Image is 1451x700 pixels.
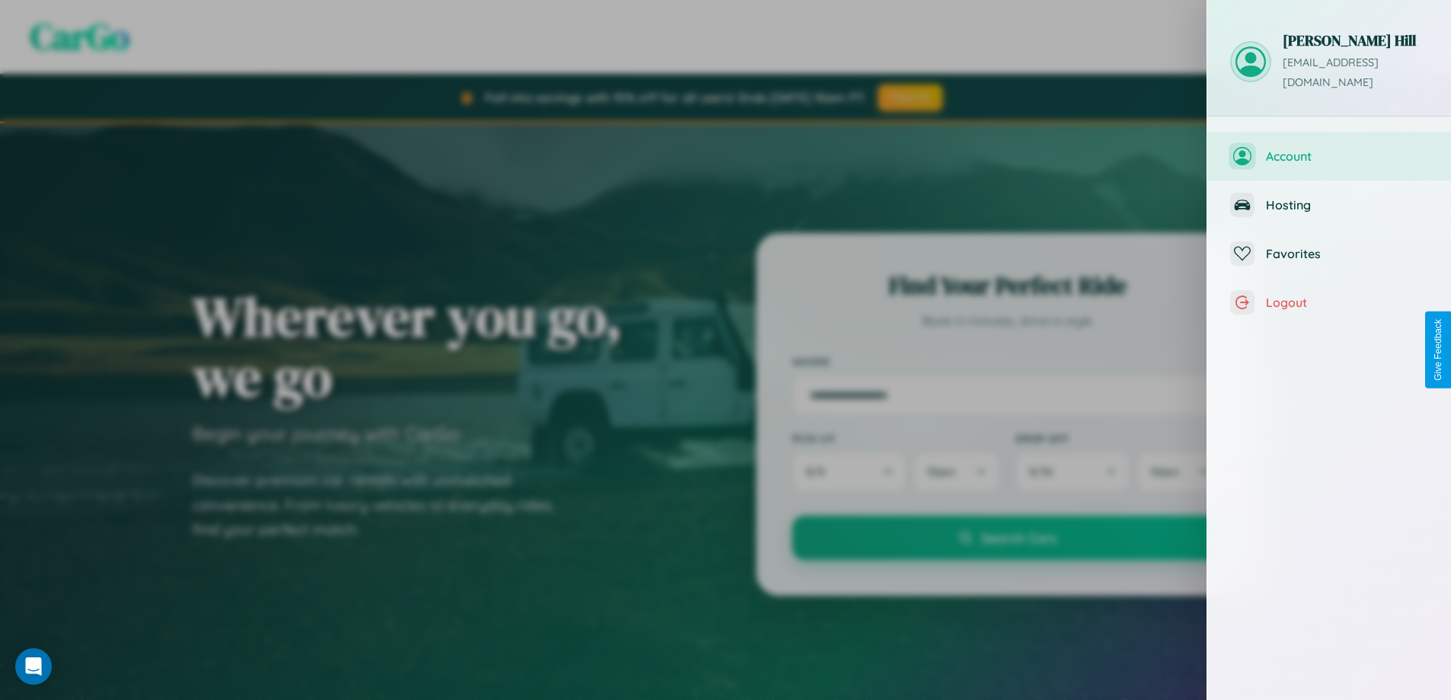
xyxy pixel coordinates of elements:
span: Hosting [1266,197,1428,213]
button: Hosting [1207,181,1451,229]
button: Account [1207,132,1451,181]
p: [EMAIL_ADDRESS][DOMAIN_NAME] [1283,53,1428,93]
span: Logout [1266,295,1428,310]
span: Account [1266,149,1428,164]
h3: [PERSON_NAME] Hill [1283,30,1428,50]
button: Logout [1207,278,1451,327]
div: Give Feedback [1433,319,1443,381]
div: Open Intercom Messenger [15,648,52,685]
span: Favorites [1266,246,1428,261]
button: Favorites [1207,229,1451,278]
